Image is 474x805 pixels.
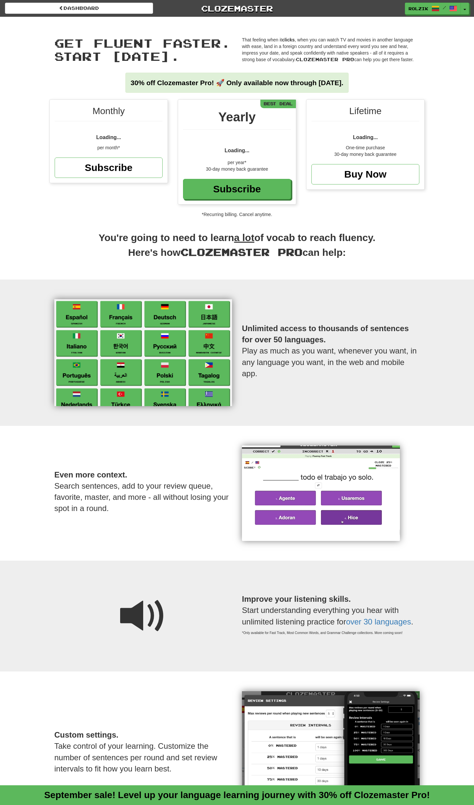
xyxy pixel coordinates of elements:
[183,159,291,166] div: per year*
[224,148,250,153] span: Loading...
[405,3,461,14] a: Rolzik /
[242,595,351,603] strong: Improve your listening skills.
[242,631,420,635] small: *Only available for Fast Track, Most Common Words, and Grammar Challenge collections. More coming...
[242,324,409,344] strong: Unlimited access to thousands of sentences for over 50 languages.
[54,456,232,527] p: Search sentences, add to your review queue, favorite, master, and more - all without losing your ...
[282,37,295,42] strong: clicks
[311,151,419,158] div: 30-day money back guarantee
[183,179,291,199] a: Subscribe
[55,158,163,178] a: Subscribe
[353,134,378,140] span: Loading...
[5,3,153,14] a: Dashboard
[54,299,232,406] img: languages-list.png
[311,105,419,121] div: Lifetime
[311,164,419,184] a: Buy Now
[296,57,354,62] span: Clozemaster Pro
[44,790,430,800] a: September sale! Level up your language learning journey with 30% off Clozemaster Pro!
[54,730,118,739] strong: Custom settings.
[443,5,446,10] span: /
[131,79,343,86] strong: 30% off Clozemaster Pro! 🚀 Only available now through [DATE].
[242,310,420,392] p: Play as much as you want, whenever you want, in any language you want, in the web and mobile app.
[54,470,127,479] strong: Even more context.
[311,144,419,151] div: One-time purchase
[183,166,291,172] div: 30-day money back guarantee
[242,580,420,648] p: Start understanding everything you hear with unlimited listening practice for .
[55,105,163,121] div: Monthly
[163,3,311,14] a: Clozemaster
[96,134,121,140] span: Loading...
[260,100,296,108] div: Best Deal
[55,144,163,151] div: per month*
[242,446,400,541] img: even-more-context-480px.gif
[234,232,254,243] u: a lot
[54,36,231,63] span: Get fluent faster. Start [DATE].
[49,231,425,266] h2: You're going to need to learn of vocab to reach fluency. Here's how can help:
[183,108,291,130] div: Yearly
[180,246,303,258] span: Clozemaster Pro
[346,617,411,626] a: over 30 languages
[242,37,420,63] p: That feeling when it , when you can watch TV and movies in another language with ease, land in a ...
[54,716,232,788] p: Take control of your learning. Customize the number of sentences per round and set review interva...
[408,6,428,12] span: Rolzik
